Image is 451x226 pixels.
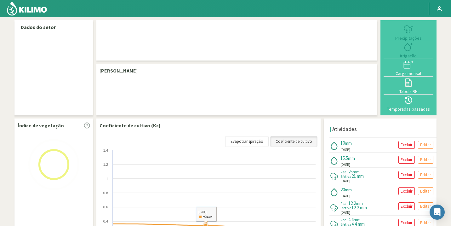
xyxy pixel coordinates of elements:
span: 21 mm [351,173,364,179]
span: mm [345,187,352,193]
button: Excluir [398,171,415,179]
button: Irrigação [384,41,433,59]
p: Editar [420,156,431,163]
button: Excluir [398,202,415,210]
p: Editar [420,171,431,178]
span: Real: [340,201,348,206]
button: Editar [418,202,433,210]
p: Índice de vegetação [18,122,64,129]
button: Tabela BH [384,77,433,94]
span: [DATE] [340,162,350,167]
img: Loading... [22,133,85,196]
text: 0.4 [103,219,108,223]
span: 4.4 [348,217,354,223]
span: Real: [340,170,348,174]
button: Excluir [398,187,415,195]
span: Real: [340,217,348,222]
span: 12.2 [348,200,356,206]
p: Editar [420,203,431,210]
p: Dados do setor [21,23,87,31]
span: mm [345,140,352,146]
span: 15.5 [340,155,348,161]
img: Kilimo [6,1,48,16]
span: Efetiva [340,206,351,210]
text: 1 [106,177,108,181]
button: Editar [418,187,433,195]
span: 10 [340,140,345,146]
span: 25 [348,169,353,175]
div: Tabela BH [385,89,431,94]
button: Excluir [398,141,415,149]
p: Editar [420,188,431,195]
button: Editar [418,171,433,179]
span: mm [353,169,360,175]
span: [DATE] [340,178,350,184]
p: [PERSON_NAME] [100,67,138,74]
text: 1.4 [103,148,108,152]
p: Coeficiente de cultivo (Kc) [100,122,161,129]
span: mm [348,155,355,161]
div: Precipitações [385,36,431,40]
div: Irrigação [385,54,431,58]
span: [DATE] [340,194,350,199]
p: Excluir [401,188,413,195]
span: [DATE] [340,147,350,153]
p: Editar [420,141,431,148]
button: Carga mensal [384,59,433,77]
div: Carga mensal [385,71,431,76]
p: Excluir [401,141,413,148]
span: mm [354,217,361,223]
a: Evapotranspiração [225,136,269,147]
text: 0.8 [103,191,108,195]
text: 0.6 [103,205,108,209]
span: [DATE] [340,210,350,215]
button: Temporadas passadas [384,95,433,112]
div: Temporadas passadas [385,107,431,111]
p: Excluir [401,156,413,163]
a: Coeficiente de cultivo [270,136,317,147]
h4: Atividades [332,126,357,132]
span: Efetiva [340,174,351,179]
span: 20 [340,187,345,193]
button: Editar [418,156,433,164]
span: mm [356,200,363,206]
button: Precipitações [384,23,433,41]
text: 1.2 [103,163,108,166]
button: Excluir [398,156,415,164]
p: Excluir [401,203,413,210]
span: 12.2 mm [351,205,367,211]
div: Open Intercom Messenger [430,205,445,220]
p: Excluir [401,171,413,178]
button: Editar [418,141,433,149]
